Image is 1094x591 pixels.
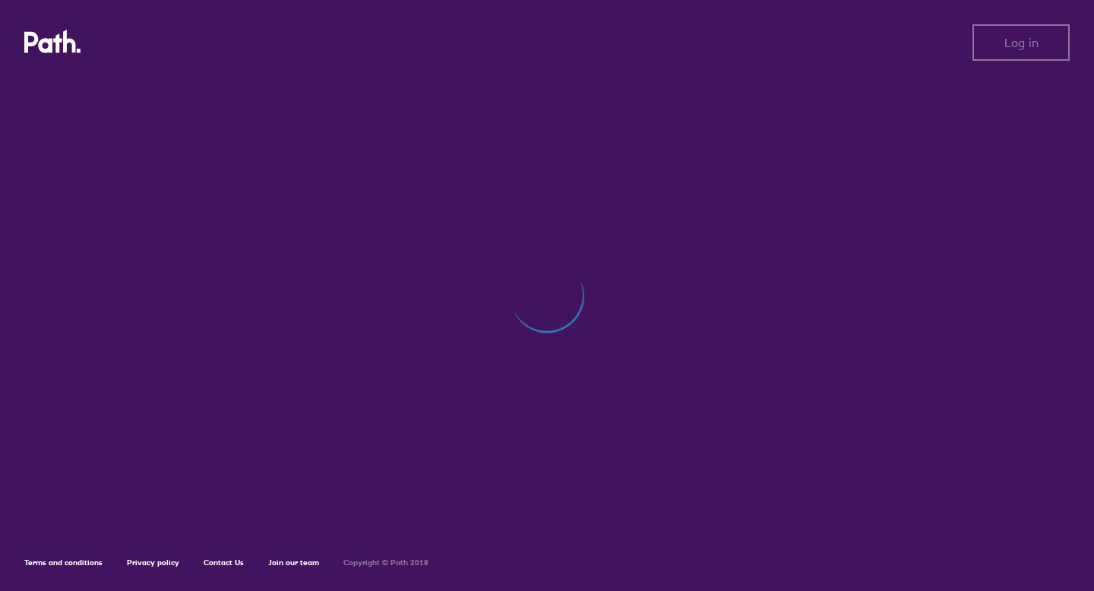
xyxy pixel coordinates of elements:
a: Terms and conditions [24,558,103,567]
button: Log in [972,24,1070,61]
a: Contact Us [204,558,244,567]
h6: Copyright © Path 2018 [343,558,428,567]
span: Log in [1004,36,1039,49]
a: Privacy policy [127,558,179,567]
a: Join our team [268,558,319,567]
